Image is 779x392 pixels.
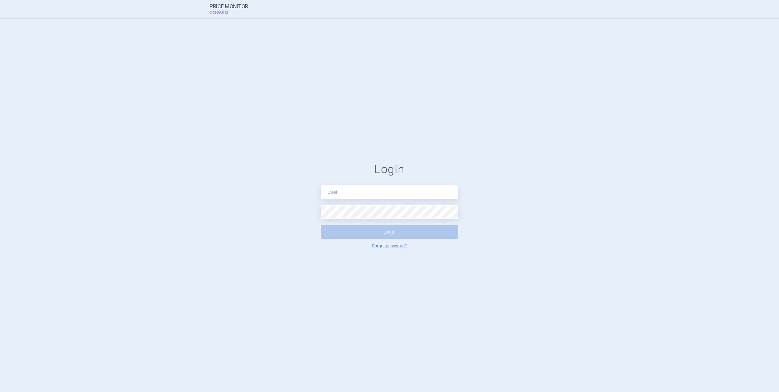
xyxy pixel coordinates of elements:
[321,225,458,239] button: Login
[209,9,237,14] span: COGVIO
[372,244,407,248] a: Forgot password?
[209,3,248,9] strong: Price Monitor
[321,185,458,199] input: Email
[321,162,458,176] h1: Login
[209,3,248,15] a: Price MonitorCOGVIO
